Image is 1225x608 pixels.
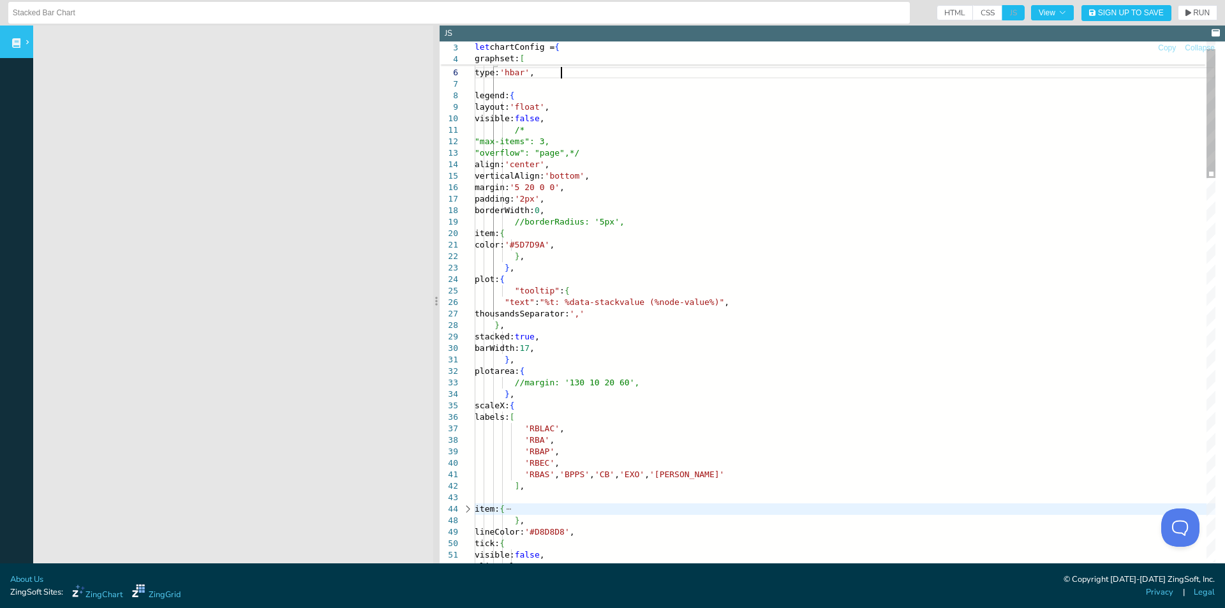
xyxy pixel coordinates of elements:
button: Copy [1157,42,1177,54]
span: plot: [475,274,500,284]
span: } [515,251,520,261]
span: let [475,42,489,52]
div: 38 [440,434,458,446]
span: 'CB' [595,470,614,479]
div: 18 [440,205,458,216]
span: , [545,102,550,112]
div: 22 [440,251,458,262]
span: 3 [440,42,458,54]
span: , [530,68,535,77]
div: 33 [440,377,458,389]
span: true [515,332,535,341]
a: ZingChart [72,584,122,601]
div: 13 [440,147,458,159]
span: item: [475,228,500,238]
span: 'RBLAC' [524,424,560,433]
span: , [560,424,565,433]
span: , [560,182,565,192]
span: 4 [440,54,458,65]
div: 24 [440,274,458,285]
span: View [1039,9,1066,17]
div: 9 [440,101,458,113]
span: false [515,114,540,123]
span: legend: [475,91,510,100]
span: stacked: [475,332,515,341]
span: layout: [475,102,510,112]
div: 40 [440,457,458,469]
span: , [590,470,595,479]
div: 26 [440,297,458,308]
div: 12 [440,136,458,147]
div: 20 [440,228,458,239]
span: , [545,159,550,169]
a: Privacy [1146,586,1173,598]
div: 31 [440,354,458,366]
span: '#5D7D9A' [505,240,549,249]
span: , [614,470,620,479]
div: 25 [440,285,458,297]
div: 32 [440,366,458,377]
div: JS [445,27,452,40]
div: 27 [440,308,458,320]
div: 49 [440,526,458,538]
span: _lineColor: [475,561,530,571]
iframe: Toggle Customer Support [1161,508,1199,547]
span: false [515,550,540,560]
a: Legal [1194,586,1215,598]
span: , [500,320,505,330]
span: 'bottom' [545,171,585,181]
span: , [644,470,650,479]
div: 36 [440,412,458,423]
span: { [565,286,570,295]
span: '[PERSON_NAME]' [650,470,724,479]
span: //margin: '130 10 20 60', [515,378,640,387]
div: 41 [440,469,458,480]
span: , [549,435,554,445]
span: 'center' [505,159,545,169]
a: About Us [10,574,43,586]
span: 0 [535,205,540,215]
div: 42 [440,480,458,492]
span: { [510,91,515,100]
div: 39 [440,446,458,457]
div: 29 [440,331,458,343]
span: "tooltip" [515,286,560,295]
span: , [535,332,540,341]
span: , [724,297,729,307]
span: barWidth: [475,343,519,353]
span: ZingSoft Sites: [10,586,63,598]
span: Collapse [1185,44,1215,52]
iframe: Your browser does not support iframes. [33,26,433,576]
div: 44 [440,503,458,515]
div: 16 [440,182,458,193]
span: 'RBAP' [524,447,554,456]
span: visible: [475,550,515,560]
span: , [530,343,535,353]
div: Click to expand the range. [459,503,476,515]
div: 30 [440,343,458,354]
span: '2px' [515,194,540,204]
span: "overflow": "page",*/ [475,148,579,158]
span: tick: [475,538,500,548]
span: | [1183,586,1185,598]
button: View [1031,5,1074,20]
button: Collapse [1184,42,1215,54]
span: , [519,481,524,491]
span: 'RBAS' [524,470,554,479]
div: 35 [440,400,458,412]
div: 43 [440,492,458,503]
span: , [554,447,560,456]
span: 'RBA' [524,435,549,445]
span: } [505,263,510,272]
div: checkbox-group [937,5,1025,20]
span: JS [1002,5,1025,20]
span: { [510,401,515,410]
div: 19 [440,216,458,228]
div: 48 [440,515,458,526]
span: : [560,286,565,295]
span: RUN [1193,9,1210,17]
div: 11 [440,124,458,136]
span: labels: [475,412,510,422]
div: 34 [440,389,458,400]
div: 15 [440,170,458,182]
